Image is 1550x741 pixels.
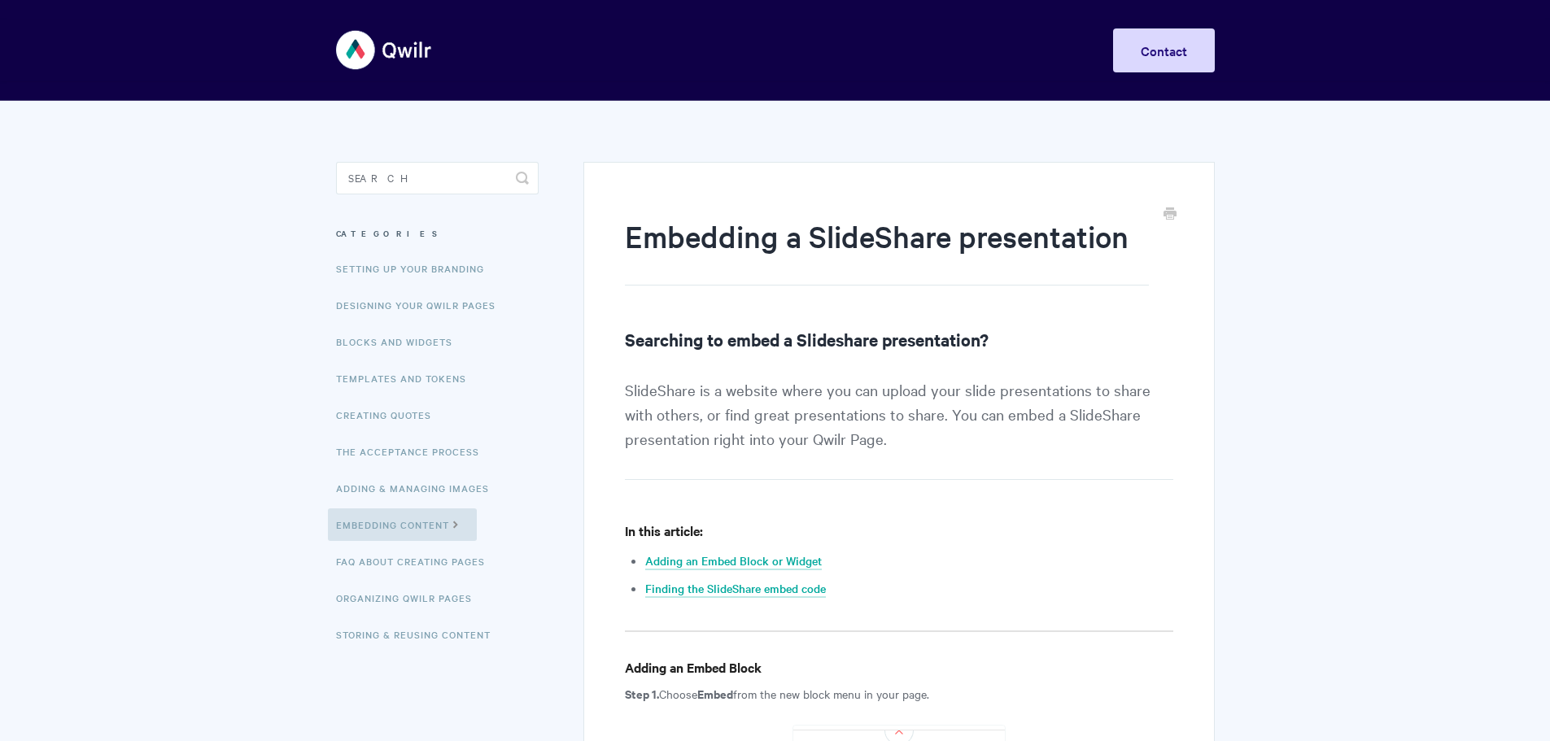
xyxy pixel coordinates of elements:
a: Adding & Managing Images [336,472,501,504]
a: Setting up your Branding [336,252,496,285]
a: Print this Article [1164,206,1177,224]
a: Adding an Embed Block or Widget [645,552,822,570]
h2: Searching to embed a Slideshare presentation? [625,326,1172,352]
a: Creating Quotes [336,399,443,431]
h3: Categories [336,219,539,248]
a: Embedding Content [328,508,477,541]
a: FAQ About Creating Pages [336,545,497,578]
a: Blocks and Widgets [336,325,465,358]
a: Designing Your Qwilr Pages [336,289,508,321]
strong: Step 1. [625,685,659,702]
p: Choose from the new block menu in your page. [625,684,1172,704]
h4: Adding an Embed Block [625,657,1172,678]
a: Contact [1113,28,1215,72]
a: The Acceptance Process [336,435,491,468]
h4: In this article: [625,521,1172,541]
h1: Embedding a SlideShare presentation [625,216,1148,286]
a: Templates and Tokens [336,362,478,394]
a: Organizing Qwilr Pages [336,582,484,614]
p: SlideShare is a website where you can upload your slide presentations to share with others, or fi... [625,377,1172,480]
a: Finding the SlideShare embed code [645,580,826,598]
input: Search [336,162,539,194]
a: Storing & Reusing Content [336,618,503,651]
img: Qwilr Help Center [336,20,433,81]
strong: Embed [697,685,733,702]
